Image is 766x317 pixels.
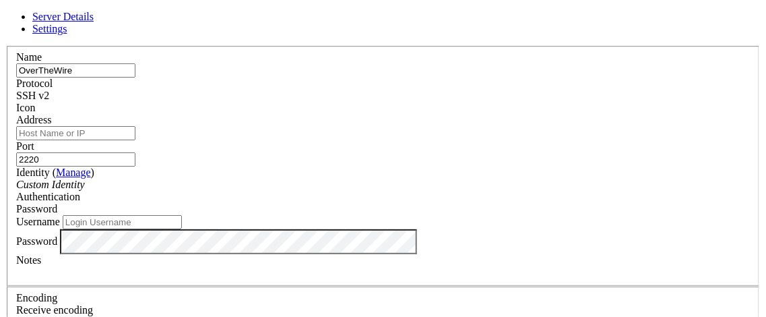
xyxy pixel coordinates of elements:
[16,235,57,247] label: Password
[16,126,135,140] input: Host Name or IP
[53,167,94,178] span: ( )
[56,167,91,178] a: Manage
[16,51,42,63] label: Name
[16,216,60,227] label: Username
[16,203,57,214] span: Password
[63,215,182,229] input: Login Username
[16,292,57,304] label: Encoding
[32,11,94,22] a: Server Details
[16,203,750,215] div: Password
[16,254,41,266] label: Notes
[16,167,94,178] label: Identity
[32,23,67,34] a: Settings
[16,140,34,152] label: Port
[16,78,53,89] label: Protocol
[16,179,85,190] i: Custom Identity
[16,179,750,191] div: Custom Identity
[16,114,51,125] label: Address
[16,90,750,102] div: SSH v2
[16,63,135,78] input: Server Name
[16,102,35,113] label: Icon
[16,152,135,167] input: Port Number
[16,90,49,101] span: SSH v2
[16,191,80,202] label: Authentication
[16,304,93,316] label: Set the expected encoding for data received from the host. If the encodings do not match, visual ...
